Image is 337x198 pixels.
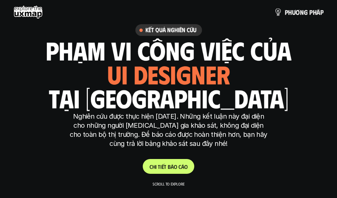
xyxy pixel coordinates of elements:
span: h [313,8,316,16]
span: b [168,163,171,170]
span: C [149,163,152,170]
span: t [158,163,160,170]
span: h [152,163,155,170]
span: p [320,8,324,16]
span: á [181,163,184,170]
span: ư [292,8,296,16]
a: Chitiếtbáocáo [143,159,194,174]
a: phươngpháp [274,5,324,19]
span: i [160,163,162,170]
span: ế [162,163,164,170]
p: Nghiên cứu được thực hiện [DATE]. Những kết luận này đại diện cho những người [MEDICAL_DATA] gia ... [68,112,270,148]
span: c [178,163,181,170]
span: i [155,163,157,170]
span: ơ [296,8,300,16]
h1: phạm vi công việc của [46,36,292,64]
h6: Kết quả nghiên cứu [145,26,197,34]
span: o [184,163,188,170]
h1: tại [GEOGRAPHIC_DATA] [48,84,289,112]
span: p [285,8,288,16]
span: h [288,8,292,16]
span: o [174,163,177,170]
span: p [309,8,313,16]
span: á [316,8,320,16]
p: Scroll to explore [153,182,184,186]
span: n [300,8,304,16]
span: g [304,8,308,16]
span: t [164,163,166,170]
span: á [171,163,174,170]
